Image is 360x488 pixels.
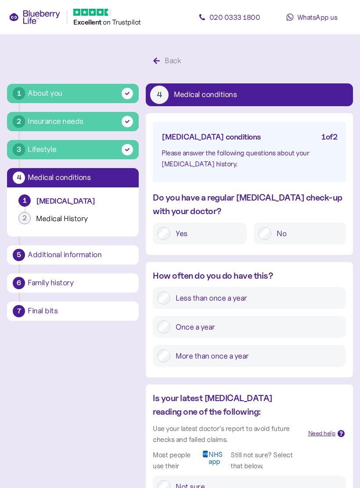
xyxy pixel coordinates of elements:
[7,84,139,103] button: 1About you
[230,449,301,471] div: Still not sure? Select that below.
[7,168,139,187] button: 4Medical conditions
[170,227,242,240] label: Yes
[162,147,337,169] div: Please answer the following questions about your [MEDICAL_DATA] history.
[146,52,191,70] button: Back
[209,451,228,476] span: NHS app
[28,115,83,127] div: Insurance needs
[174,91,237,99] div: Medical conditions
[170,291,342,305] label: Less than once a year
[308,429,336,438] div: Need help
[150,86,169,104] div: 4
[190,8,269,26] a: 020 0333 1800
[28,87,62,99] div: About you
[28,279,133,287] div: Family history
[28,144,57,155] div: Lifestyle
[36,214,127,224] div: Medical History
[297,13,338,22] span: WhatsApp us
[13,305,25,317] div: 7
[170,349,342,362] label: More than once a year
[7,112,139,131] button: 2Insurance needs
[153,423,301,445] div: Use your latest doctor’s report to avoid future checks and failed claims.
[13,144,25,156] div: 3
[18,212,31,224] div: 2
[14,212,132,230] button: 2Medical History
[28,251,133,259] div: Additional information
[146,83,353,106] button: 4Medical conditions
[36,196,127,206] div: [MEDICAL_DATA]
[209,13,260,22] span: 020 0333 1800
[153,191,346,218] div: Do you have a regular [MEDICAL_DATA] check-up with your doctor?
[7,140,139,159] button: 3Lifestyle
[28,174,133,182] div: Medical conditions
[28,307,133,315] div: Final bits
[153,449,201,471] div: Most people use their
[272,8,351,26] a: WhatsApp us
[103,18,141,26] span: on Trustpilot
[153,391,301,419] div: Is your latest [MEDICAL_DATA] reading one of the following:
[13,249,25,261] div: 5
[14,194,132,212] button: 1[MEDICAL_DATA]
[162,131,261,143] div: [MEDICAL_DATA] conditions
[7,245,139,265] button: 5Additional information
[13,172,25,184] div: 4
[73,18,103,26] span: Excellent ️
[7,273,139,293] button: 6Family history
[13,87,25,100] div: 1
[170,320,342,334] label: Once a year
[271,227,342,240] label: No
[7,301,139,321] button: 7Final bits
[18,194,31,207] div: 1
[165,55,181,67] div: Back
[13,115,25,128] div: 2
[13,277,25,289] div: 6
[321,131,337,143] div: 1 of 2
[153,269,346,283] div: How often do you do have this?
